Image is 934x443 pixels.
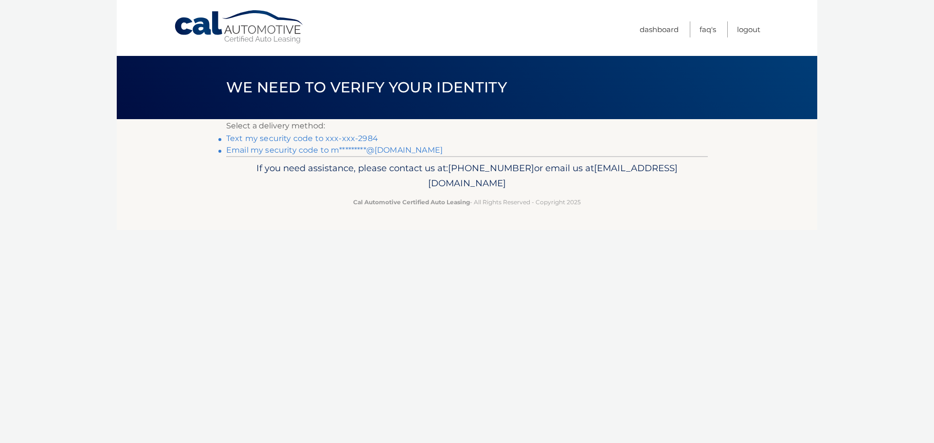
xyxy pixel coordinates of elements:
a: Email my security code to m*********@[DOMAIN_NAME] [226,145,443,155]
span: We need to verify your identity [226,78,507,96]
p: - All Rights Reserved - Copyright 2025 [233,197,701,207]
a: Logout [737,21,760,37]
p: If you need assistance, please contact us at: or email us at [233,160,701,192]
a: Cal Automotive [174,10,305,44]
a: Dashboard [640,21,679,37]
span: [PHONE_NUMBER] [448,162,534,174]
a: Text my security code to xxx-xxx-2984 [226,134,378,143]
strong: Cal Automotive Certified Auto Leasing [353,198,470,206]
a: FAQ's [700,21,716,37]
p: Select a delivery method: [226,119,708,133]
